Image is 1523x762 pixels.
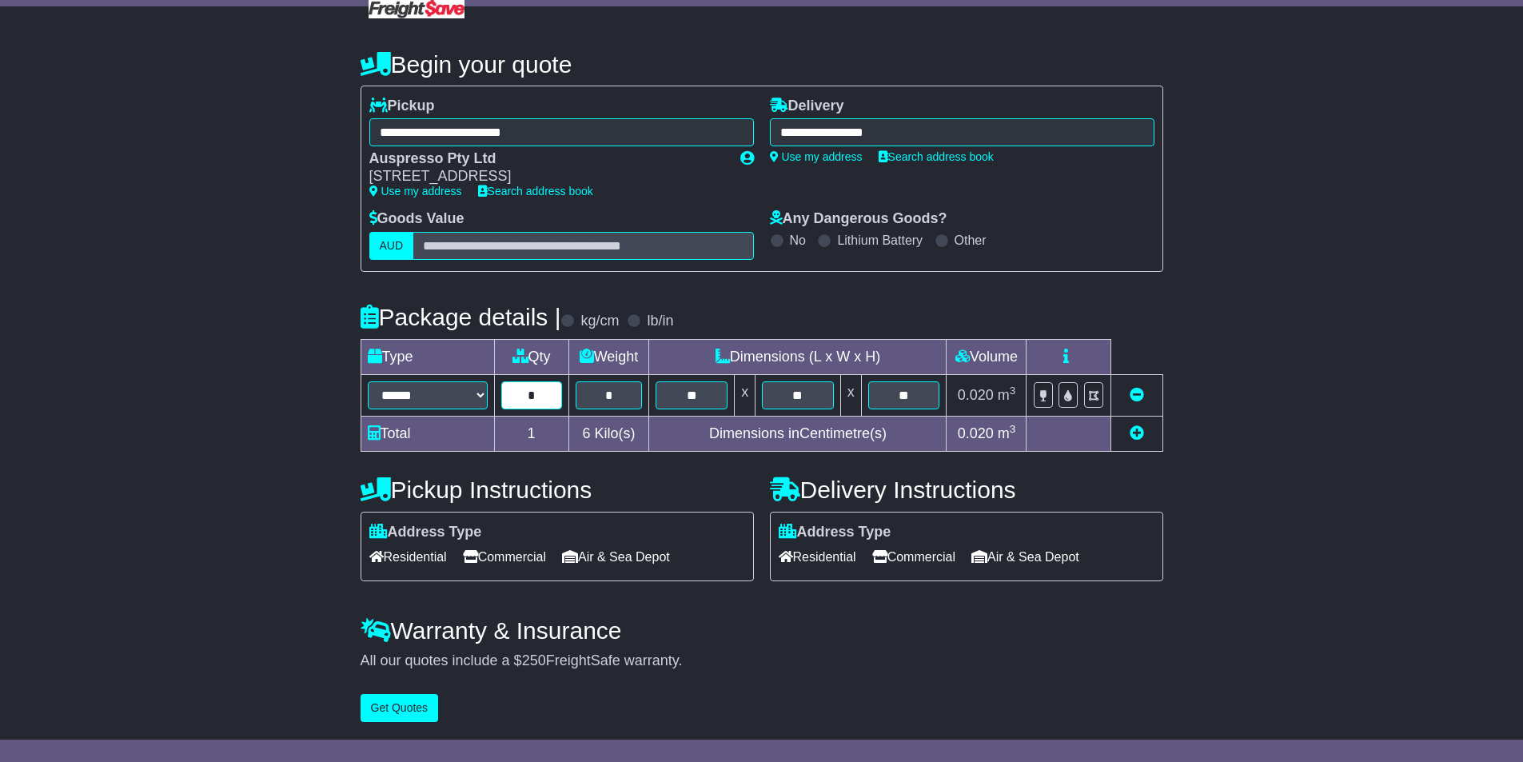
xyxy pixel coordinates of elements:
h4: Package details | [361,304,561,330]
label: No [790,233,806,248]
label: Any Dangerous Goods? [770,210,947,228]
a: Search address book [478,185,593,197]
span: m [998,387,1016,403]
span: 250 [522,652,546,668]
span: Air & Sea Depot [971,545,1079,569]
button: Get Quotes [361,694,439,722]
span: Commercial [463,545,546,569]
label: lb/in [647,313,673,330]
span: 6 [582,425,590,441]
div: [STREET_ADDRESS] [369,168,724,186]
a: Remove this item [1130,387,1144,403]
td: Dimensions in Centimetre(s) [649,416,947,451]
div: Auspresso Pty Ltd [369,150,724,168]
span: 0.020 [958,425,994,441]
td: Volume [947,339,1027,374]
span: Commercial [872,545,955,569]
h4: Begin your quote [361,51,1163,78]
label: Goods Value [369,210,464,228]
label: Delivery [770,98,844,115]
td: Weight [568,339,649,374]
td: Dimensions (L x W x H) [649,339,947,374]
td: Total [361,416,494,451]
span: m [998,425,1016,441]
span: Residential [369,545,447,569]
label: Address Type [369,524,482,541]
label: Other [955,233,987,248]
label: kg/cm [580,313,619,330]
span: Residential [779,545,856,569]
div: All our quotes include a $ FreightSafe warranty. [361,652,1163,670]
td: Qty [494,339,568,374]
a: Search address book [879,150,994,163]
a: Use my address [369,185,462,197]
h4: Warranty & Insurance [361,617,1163,644]
td: 1 [494,416,568,451]
sup: 3 [1010,423,1016,435]
label: AUD [369,232,414,260]
span: Air & Sea Depot [562,545,670,569]
span: 0.020 [958,387,994,403]
h4: Pickup Instructions [361,477,754,503]
td: Type [361,339,494,374]
label: Pickup [369,98,435,115]
label: Lithium Battery [837,233,923,248]
sup: 3 [1010,385,1016,397]
a: Add new item [1130,425,1144,441]
label: Address Type [779,524,891,541]
h4: Delivery Instructions [770,477,1163,503]
td: Kilo(s) [568,416,649,451]
td: x [735,374,756,416]
td: x [840,374,861,416]
a: Use my address [770,150,863,163]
